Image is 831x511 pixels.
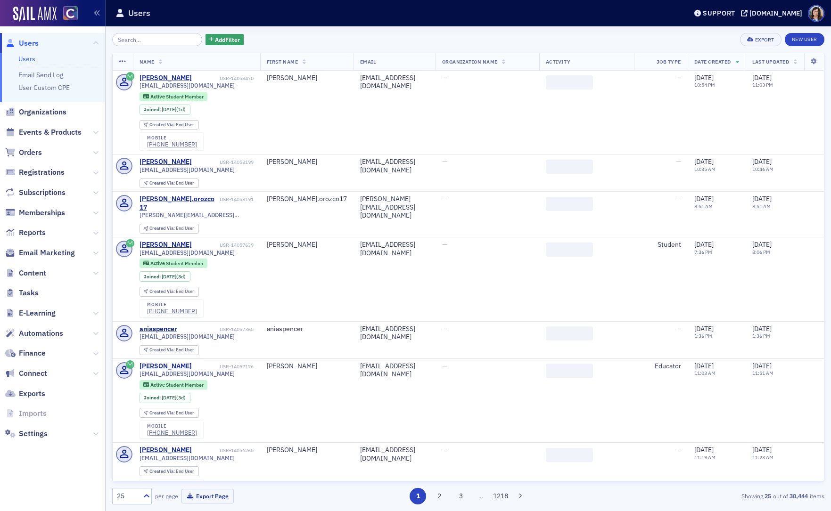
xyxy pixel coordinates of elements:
span: — [442,195,447,203]
time: 1:36 PM [752,333,770,339]
span: E-Learning [19,308,56,318]
span: [EMAIL_ADDRESS][DOMAIN_NAME] [140,370,235,377]
span: Created Via : [149,410,176,416]
span: ‌ [546,197,593,211]
div: End User [149,122,194,128]
div: USR-14058199 [193,159,254,165]
a: aniaspencer [140,325,177,333]
span: Reports [19,227,46,238]
a: [PERSON_NAME] [140,241,192,249]
span: Created Via : [149,288,176,294]
div: End User [149,469,194,474]
time: 10:46 AM [752,166,773,172]
div: USR-14056265 [193,447,254,454]
a: Subscriptions [5,187,66,198]
strong: 30,444 [788,492,810,500]
input: Search… [112,33,202,46]
div: [PERSON_NAME] [267,74,347,82]
span: Active [150,381,166,388]
span: [PERSON_NAME][EMAIL_ADDRESS][DOMAIN_NAME] [140,211,254,219]
div: Joined: 2025-09-26 00:00:00 [140,393,190,403]
span: [DATE] [752,324,772,333]
span: Add Filter [215,35,240,44]
span: [EMAIL_ADDRESS][DOMAIN_NAME] [140,333,235,340]
span: Registrations [19,167,65,178]
span: [EMAIL_ADDRESS][DOMAIN_NAME] [140,454,235,462]
a: Users [5,38,39,49]
span: — [676,195,681,203]
div: aniaspencer [267,325,347,333]
div: (1d) [162,106,186,113]
span: [DATE] [694,324,714,333]
time: 10:54 PM [694,81,715,88]
span: First Name [267,58,298,65]
a: Exports [5,389,45,399]
span: [DATE] [752,195,772,203]
div: mobile [147,423,197,429]
a: [PERSON_NAME] [140,446,192,454]
div: Created Via: End User [140,224,199,234]
a: Email Send Log [18,71,63,79]
a: Email Marketing [5,248,75,258]
a: Automations [5,328,63,339]
a: Memberships [5,208,65,218]
span: [DATE] [694,73,714,82]
div: Active: Active: Student Member [140,259,208,268]
a: Orders [5,147,42,158]
span: Joined : [144,395,162,401]
div: mobile [147,302,197,308]
div: Support [703,9,735,17]
span: [DATE] [162,394,176,401]
time: 8:51 AM [752,203,771,210]
span: Memberships [19,208,65,218]
span: Orders [19,147,42,158]
button: [DOMAIN_NAME] [741,10,806,16]
div: Created Via: End User [140,287,199,297]
span: Automations [19,328,63,339]
span: Job Type [657,58,681,65]
time: 8:06 PM [752,249,770,255]
div: [DOMAIN_NAME] [749,9,802,17]
span: — [442,446,447,454]
span: Subscriptions [19,187,66,198]
div: [EMAIL_ADDRESS][DOMAIN_NAME] [360,446,429,462]
div: [PHONE_NUMBER] [147,429,197,436]
a: [PERSON_NAME] [140,362,192,371]
span: ‌ [546,448,593,462]
div: USR-14057639 [193,242,254,248]
div: USR-14057176 [193,364,254,370]
div: [EMAIL_ADDRESS][DOMAIN_NAME] [360,241,429,257]
span: [DATE] [694,157,714,166]
span: [DATE] [694,362,714,370]
span: Events & Products [19,127,82,138]
div: [PERSON_NAME][EMAIL_ADDRESS][DOMAIN_NAME] [360,195,429,220]
a: Tasks [5,288,39,298]
div: [PERSON_NAME] [267,446,347,454]
div: (3d) [162,395,186,401]
span: [DATE] [752,73,772,82]
a: Organizations [5,107,66,117]
span: — [442,240,447,249]
span: ‌ [546,326,593,341]
span: [DATE] [162,273,176,280]
span: [EMAIL_ADDRESS][DOMAIN_NAME] [140,249,235,256]
div: [PERSON_NAME] [267,241,347,249]
a: SailAMX [13,7,57,22]
span: [DATE] [752,362,772,370]
div: mobile [147,135,197,141]
button: AddFilter [206,34,244,46]
a: Finance [5,348,46,358]
div: USR-14058191 [220,196,254,203]
time: 11:03 AM [694,370,716,376]
span: Tasks [19,288,39,298]
a: Registrations [5,167,65,178]
span: Activity [546,58,570,65]
a: [PERSON_NAME] [140,158,192,166]
span: — [676,73,681,82]
button: 1 [410,488,426,504]
span: ‌ [546,364,593,378]
div: Joined: 2025-09-28 00:00:00 [140,105,190,115]
label: per page [155,492,178,500]
span: [DATE] [752,157,772,166]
